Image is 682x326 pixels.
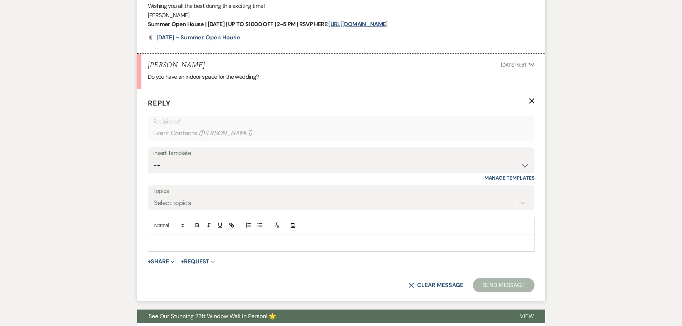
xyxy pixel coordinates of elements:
[153,126,529,140] div: Event Contacts
[328,20,387,28] a: [URL][DOMAIN_NAME]
[154,198,191,208] div: Select topics
[153,148,529,159] div: Insert Template
[408,282,463,288] button: Clear message
[181,259,184,264] span: +
[148,1,535,11] p: Wishing you all the best during this exciting time!
[473,278,534,292] button: Send Message
[153,186,529,196] label: Topics
[484,175,535,181] a: Manage Templates
[153,117,529,126] p: Recipients*
[181,259,215,264] button: Request
[508,310,545,323] button: View
[148,259,175,264] button: Share
[156,35,240,40] a: [DATE] - Summer Open House
[156,34,240,41] span: [DATE] - Summer Open House
[148,259,151,264] span: +
[199,128,252,138] span: ( [PERSON_NAME] )
[148,98,171,108] span: Reply
[148,11,535,20] p: [PERSON_NAME]
[501,62,534,68] span: [DATE] 5:51 PM
[149,312,276,320] span: See Our Stunning 23ft Window Wall in Person! 🌟
[148,20,329,28] strong: Summer Open House | [DATE] | UP TO $1000 OFF | 2-5 PM | RSVP HERE:
[148,61,205,70] h5: [PERSON_NAME]
[148,72,535,82] div: Do you have an indoor space for the wedding?
[137,310,508,323] button: See Our Stunning 23ft Window Wall in Person! 🌟
[520,312,534,320] span: View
